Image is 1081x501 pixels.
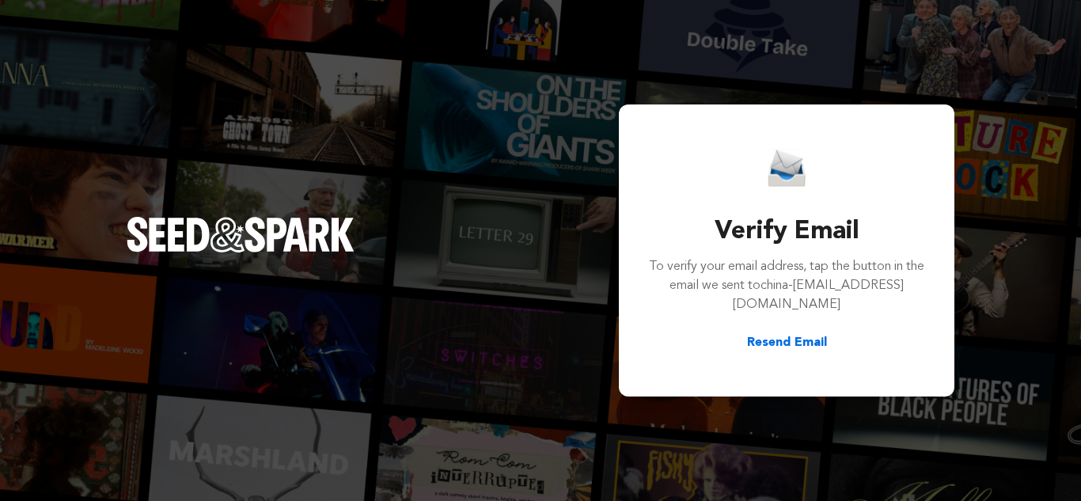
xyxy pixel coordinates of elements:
button: Resend Email [747,333,827,352]
h3: Verify Email [647,213,926,251]
span: china-[EMAIL_ADDRESS][DOMAIN_NAME] [733,279,904,311]
a: Seed&Spark Homepage [127,217,355,283]
p: To verify your email address, tap the button in the email we sent to [647,257,926,314]
img: Seed&Spark Logo [127,217,355,252]
img: Seed&Spark Email Icon [768,149,806,188]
